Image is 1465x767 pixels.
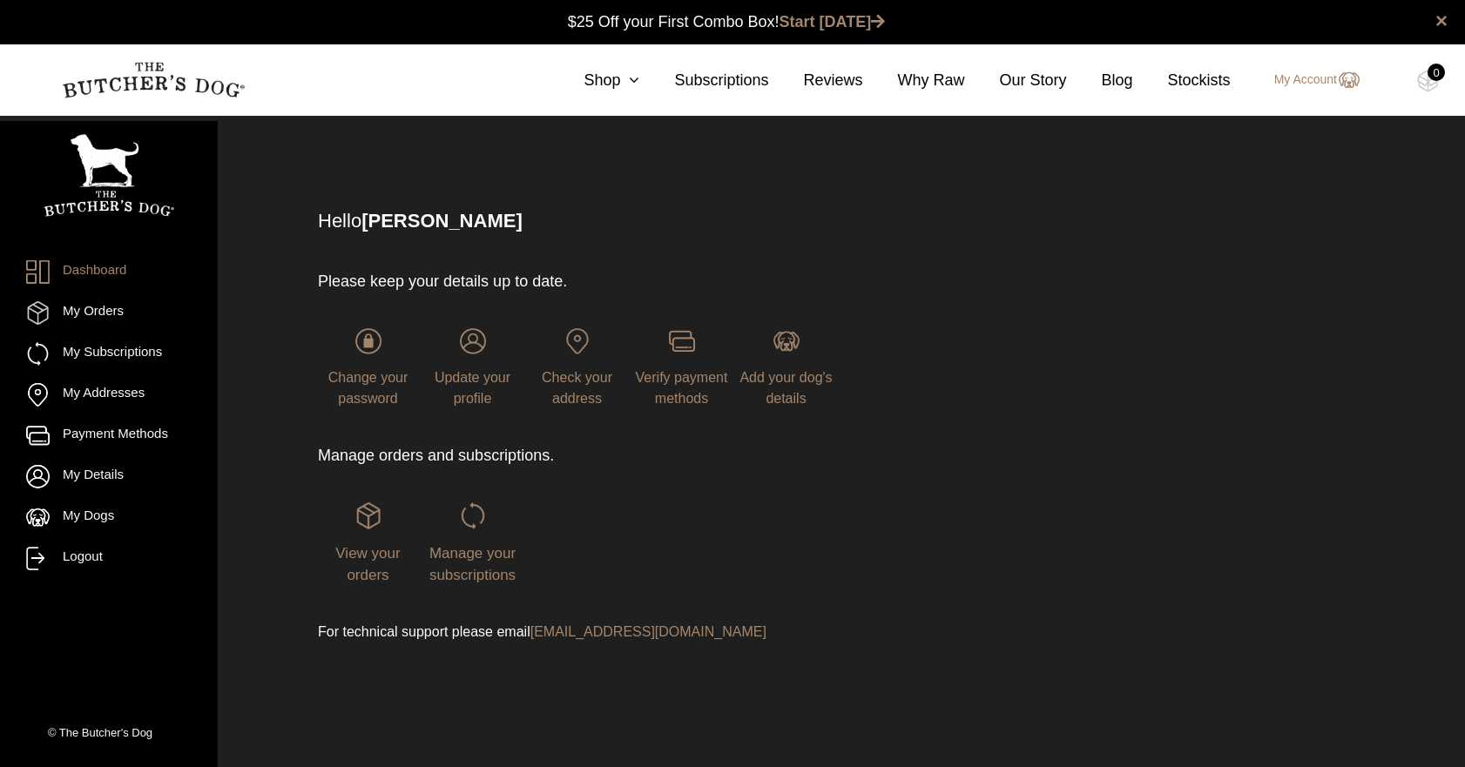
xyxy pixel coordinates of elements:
[460,502,486,528] img: login-TBD_Subscriptions.png
[1257,70,1360,91] a: My Account
[318,328,418,406] a: Change your password
[863,69,965,92] a: Why Raw
[1417,70,1439,92] img: TBD_Cart-Empty.png
[355,502,381,528] img: login-TBD_Orders.png
[318,622,944,643] p: For technical support please email
[318,444,944,468] p: Manage orders and subscriptions.
[361,210,523,232] strong: [PERSON_NAME]
[318,270,944,293] p: Please keep your details up to date.
[435,370,510,406] span: Update your profile
[335,545,400,584] span: View your orders
[549,69,639,92] a: Shop
[564,328,591,354] img: login-TBD_Address.png
[530,624,766,639] a: [EMAIL_ADDRESS][DOMAIN_NAME]
[1133,69,1231,92] a: Stockists
[422,502,523,582] a: Manage your subscriptions
[965,69,1067,92] a: Our Story
[318,502,418,582] a: View your orders
[355,328,381,354] img: login-TBD_Password.png
[768,69,862,92] a: Reviews
[26,260,192,284] a: Dashboard
[26,383,192,407] a: My Addresses
[44,134,174,217] img: TBD_Portrait_Logo_White.png
[1067,69,1133,92] a: Blog
[318,206,1295,235] p: Hello
[422,328,523,406] a: Update your profile
[429,545,516,584] span: Manage your subscriptions
[631,328,732,406] a: Verify payment methods
[669,328,695,354] img: login-TBD_Payments.png
[773,328,800,354] img: login-TBD_Dog.png
[542,370,612,406] span: Check your address
[639,69,768,92] a: Subscriptions
[26,465,192,488] a: My Details
[780,13,886,30] a: Start [DATE]
[736,328,836,406] a: Add your dog's details
[739,370,832,406] span: Add your dog's details
[460,328,486,354] img: login-TBD_Profile.png
[26,342,192,366] a: My Subscriptions
[527,328,627,406] a: Check your address
[26,301,192,325] a: My Orders
[636,370,728,406] span: Verify payment methods
[26,506,192,529] a: My Dogs
[1428,64,1445,81] div: 0
[26,547,192,570] a: Logout
[26,424,192,447] a: Payment Methods
[1435,10,1448,31] a: close
[328,370,408,406] span: Change your password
